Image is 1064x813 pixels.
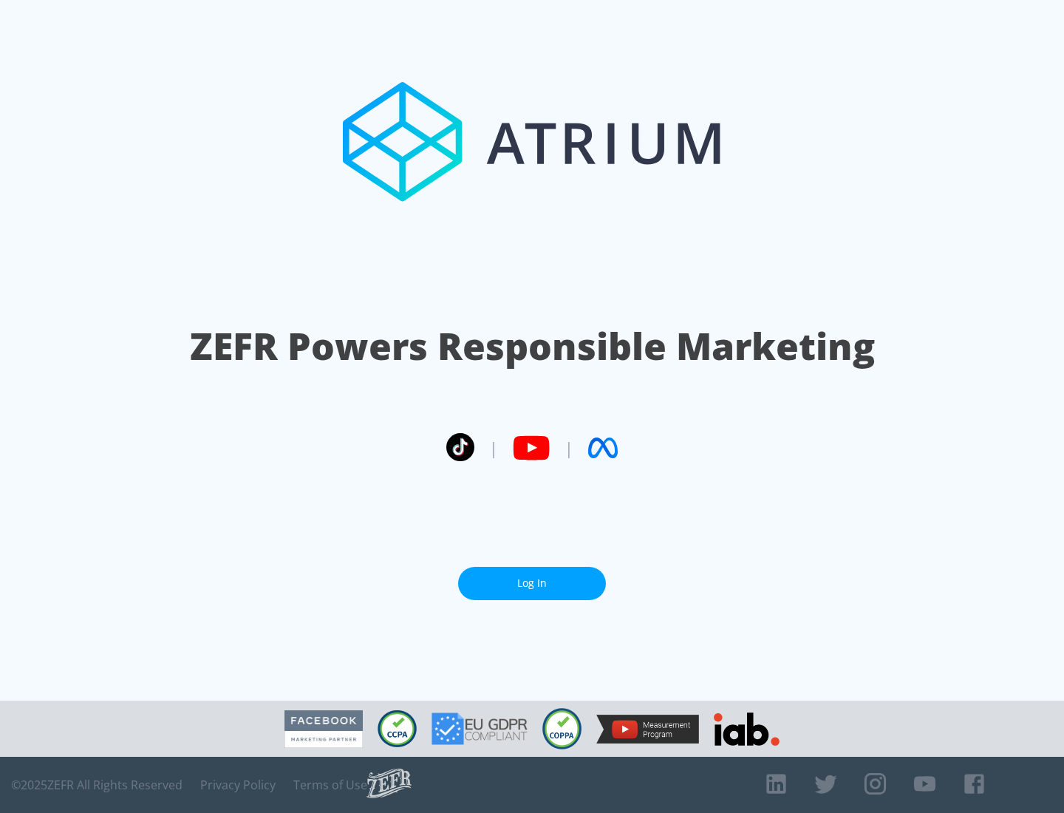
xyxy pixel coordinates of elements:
h1: ZEFR Powers Responsible Marketing [190,321,875,372]
img: IAB [714,712,780,746]
img: YouTube Measurement Program [596,715,699,744]
a: Privacy Policy [200,778,276,792]
span: | [489,437,498,459]
a: Terms of Use [293,778,367,792]
img: GDPR Compliant [432,712,528,745]
img: CCPA Compliant [378,710,417,747]
span: | [565,437,573,459]
a: Log In [458,567,606,600]
span: © 2025 ZEFR All Rights Reserved [11,778,183,792]
img: Facebook Marketing Partner [284,710,363,748]
img: COPPA Compliant [542,708,582,749]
